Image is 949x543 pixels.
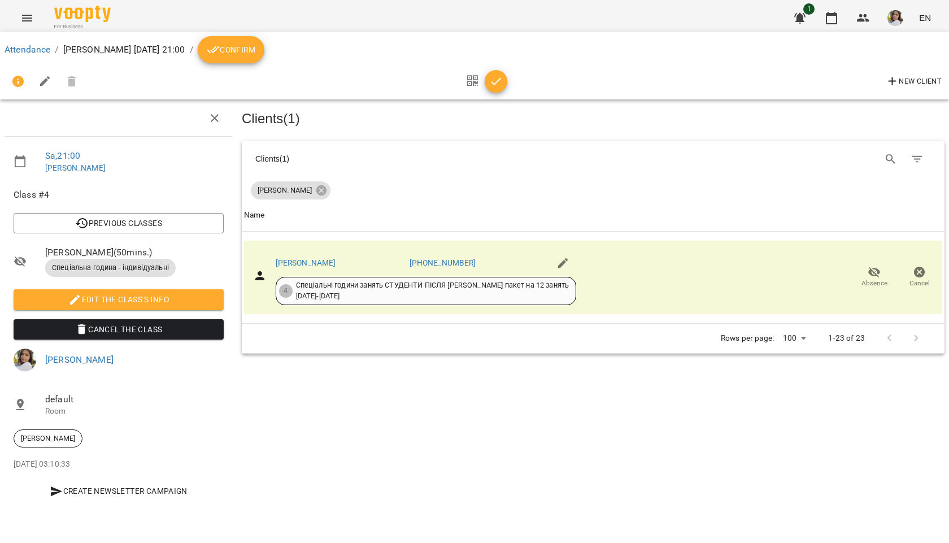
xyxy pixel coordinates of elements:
[244,208,942,222] span: Name
[244,208,265,222] div: Sort
[45,150,80,161] a: Sa , 21:00
[5,36,944,63] nav: breadcrumb
[45,163,106,172] a: [PERSON_NAME]
[45,393,224,406] span: default
[803,3,815,15] span: 1
[14,289,224,310] button: Edit the class's Info
[778,330,810,346] div: 100
[45,246,224,259] span: [PERSON_NAME] ( 50 mins. )
[877,146,904,173] button: Search
[852,262,897,293] button: Absence
[207,43,255,57] span: Confirm
[14,481,224,501] button: Create Newsletter Campaign
[198,36,264,63] button: Confirm
[14,319,224,340] button: Cancel the class
[296,280,569,301] div: Спеціальні години занять СТУДЕНТИ ПІСЛЯ [PERSON_NAME] пакет на 12 занять [DATE] - [DATE]
[45,406,224,417] p: Room
[18,484,219,498] span: Create Newsletter Campaign
[54,6,111,22] img: Voopty Logo
[255,153,583,164] div: Clients ( 1 )
[915,7,935,28] button: EN
[909,279,930,288] span: Cancel
[54,23,111,31] span: For Business
[14,188,224,202] span: Class #4
[828,333,864,344] p: 1-23 of 23
[251,185,319,196] span: [PERSON_NAME]
[897,262,942,293] button: Cancel
[861,279,887,288] span: Absence
[14,429,82,448] div: [PERSON_NAME]
[276,258,336,267] a: [PERSON_NAME]
[23,293,215,306] span: Edit the class's Info
[887,10,903,26] img: 190f836be431f48d948282a033e518dd.jpg
[55,43,58,57] li: /
[251,181,330,199] div: [PERSON_NAME]
[242,141,944,177] div: Table Toolbar
[14,5,41,32] button: Menu
[904,146,931,173] button: Filter
[63,43,185,57] p: [PERSON_NAME] [DATE] 21:00
[919,12,931,24] span: EN
[721,333,774,344] p: Rows per page:
[244,208,265,222] div: Name
[14,213,224,233] button: Previous Classes
[14,349,36,371] img: 190f836be431f48d948282a033e518dd.jpg
[190,43,193,57] li: /
[45,354,114,365] a: [PERSON_NAME]
[14,433,82,444] span: [PERSON_NAME]
[45,263,176,273] span: Спеціальна година - індивідуальні
[410,258,476,267] a: [PHONE_NUMBER]
[23,323,215,336] span: Cancel the class
[5,44,50,55] a: Attendance
[883,72,944,90] button: New Client
[23,216,215,230] span: Previous Classes
[279,284,293,298] div: 4
[14,459,224,470] p: [DATE] 03:10:33
[242,111,944,126] h3: Clients ( 1 )
[886,75,942,88] span: New Client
